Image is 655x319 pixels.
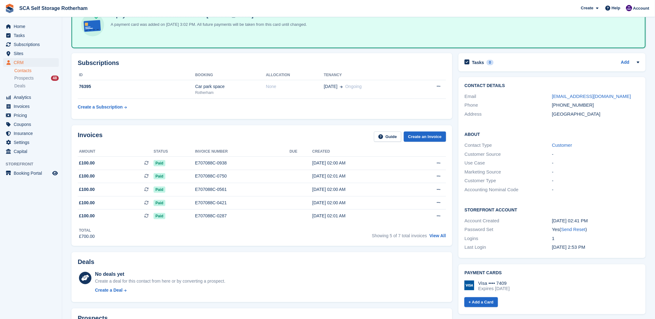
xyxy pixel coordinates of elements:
[465,151,552,158] div: Customer Source
[154,213,165,219] span: Paid
[478,280,510,286] div: Visa •••• 7409
[372,233,427,238] span: Showing 5 of 7 total invoices
[465,169,552,176] div: Marketing Source
[3,31,59,40] a: menu
[3,120,59,129] a: menu
[195,83,266,90] div: Car park space
[195,70,266,80] th: Booking
[465,217,552,224] div: Account Created
[3,93,59,102] a: menu
[79,233,95,240] div: £700.00
[14,68,59,74] a: Contacts
[79,200,95,206] span: £100.00
[552,111,639,118] div: [GEOGRAPHIC_DATA]
[5,4,14,13] img: stora-icon-8386f47178a22dfd0bd8f6a31ec36ba5ce8667c1dd55bd0f319d3a0aa187defe.svg
[78,104,123,110] div: Create a Subscription
[195,200,290,206] div: E707088C-0421
[465,206,639,213] h2: Storefront Account
[14,83,25,89] span: Deals
[345,84,362,89] span: Ongoing
[17,3,90,13] a: SCA Self Storage Rotherham
[465,270,639,275] h2: Payment cards
[560,227,587,232] span: ( )
[487,60,494,65] div: 0
[324,70,415,80] th: Tenancy
[14,102,51,111] span: Invoices
[14,147,51,156] span: Capital
[312,213,408,219] div: [DATE] 02:01 AM
[154,147,195,157] th: Status
[552,94,631,99] a: [EMAIL_ADDRESS][DOMAIN_NAME]
[154,160,165,166] span: Paid
[51,169,59,177] a: Preview store
[3,169,59,178] a: menu
[3,129,59,138] a: menu
[14,31,51,40] span: Tasks
[80,12,106,38] img: card-linked-ebf98d0992dc2aeb22e95c0e3c79077019eb2392cfd83c6a337811c24bc77127.svg
[312,147,408,157] th: Created
[14,22,51,31] span: Home
[465,111,552,118] div: Address
[3,40,59,49] a: menu
[552,186,639,193] div: -
[78,132,103,142] h2: Invoices
[14,169,51,178] span: Booking Portal
[78,258,94,266] h2: Deals
[78,83,195,90] div: 76395
[465,159,552,167] div: Use Case
[79,228,95,233] div: Total
[374,132,401,142] a: Guide
[78,101,127,113] a: Create a Subscription
[552,102,639,109] div: [PHONE_NUMBER]
[290,147,312,157] th: Due
[79,173,95,179] span: £100.00
[472,60,484,65] h2: Tasks
[621,59,630,66] a: Add
[195,213,290,219] div: E707088C-0287
[266,70,324,80] th: Allocation
[95,278,225,284] div: Create a deal for this contact from here or by converting a prospect.
[79,186,95,193] span: £100.00
[154,187,165,193] span: Paid
[95,287,123,294] div: Create a Deal
[154,173,165,179] span: Paid
[478,286,510,291] div: Expires [DATE]
[14,58,51,67] span: CRM
[95,270,225,278] div: No deals yet
[465,235,552,242] div: Logins
[465,142,552,149] div: Contact Type
[14,129,51,138] span: Insurance
[581,5,593,11] span: Create
[3,58,59,67] a: menu
[51,76,59,81] div: 48
[633,5,649,12] span: Account
[14,93,51,102] span: Analytics
[552,226,639,233] div: Yes
[430,233,446,238] a: View All
[14,83,59,89] a: Deals
[3,22,59,31] a: menu
[552,142,572,148] a: Customer
[14,138,51,147] span: Settings
[465,244,552,251] div: Last Login
[552,177,639,184] div: -
[195,160,290,166] div: E707088C-0938
[324,83,338,90] span: [DATE]
[6,161,62,167] span: Storefront
[14,49,51,58] span: Sites
[195,186,290,193] div: E707088C-0561
[14,40,51,49] span: Subscriptions
[312,186,408,193] div: [DATE] 02:00 AM
[14,120,51,129] span: Coupons
[79,160,95,166] span: £100.00
[266,83,324,90] div: None
[195,147,290,157] th: Invoice number
[465,177,552,184] div: Customer Type
[552,169,639,176] div: -
[14,75,59,81] a: Prospects 48
[465,93,552,100] div: Email
[3,147,59,156] a: menu
[464,297,498,307] a: + Add a Card
[95,287,225,294] a: Create a Deal
[3,111,59,120] a: menu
